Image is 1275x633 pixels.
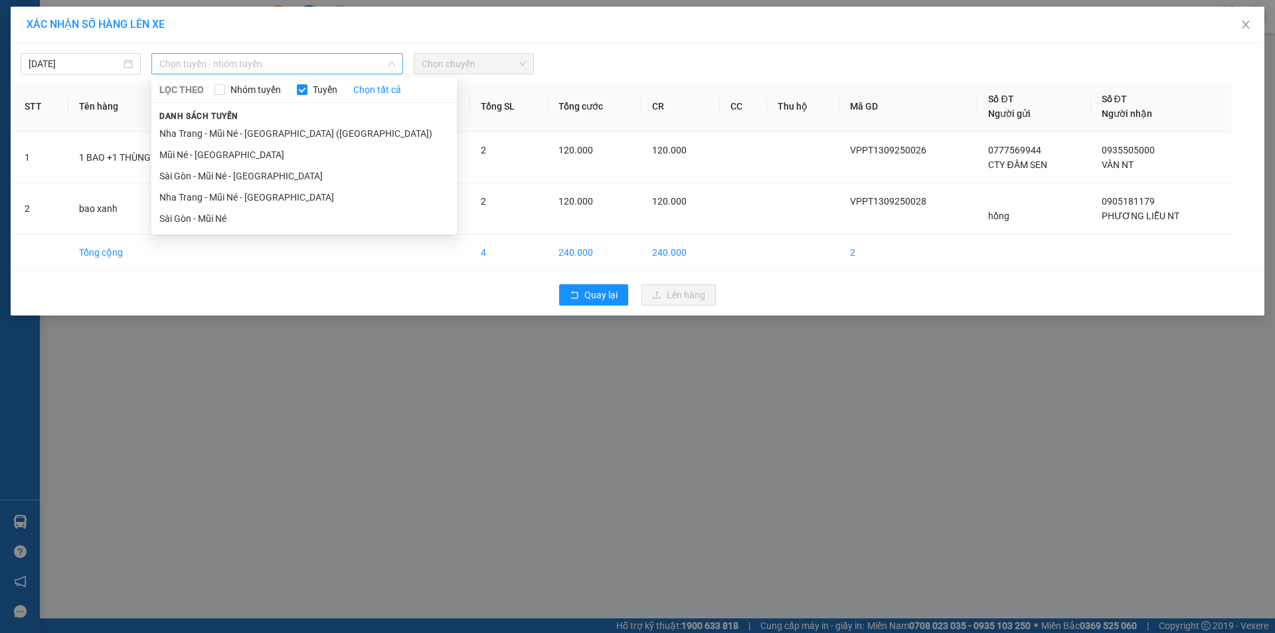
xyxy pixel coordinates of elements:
th: Thu hộ [767,81,839,132]
span: XÁC NHẬN SỐ HÀNG LÊN XE [27,18,165,31]
span: Chọn tuyến - nhóm tuyến [159,54,395,74]
span: VÂN NT [1102,159,1134,170]
span: Tuyến [307,82,343,97]
li: Nha Trang - Mũi Né - [GEOGRAPHIC_DATA] ([GEOGRAPHIC_DATA]) [151,123,457,144]
span: CTY ĐẦM SEN [988,159,1047,170]
th: Mã GD [839,81,977,132]
span: 2 [481,196,486,207]
span: close [1240,19,1251,30]
span: Người gửi [988,108,1031,119]
th: Tổng SL [470,81,549,132]
span: rollback [570,290,579,301]
th: Tên hàng [68,81,200,132]
td: bao xanh [68,183,200,234]
span: 2 [481,145,486,155]
span: down [388,60,396,68]
td: 4 [470,234,549,271]
th: STT [14,81,68,132]
span: VPPT1309250026 [850,145,926,155]
button: uploadLên hàng [641,284,716,306]
span: Số ĐT [1102,94,1127,104]
li: Sài Gòn - Mũi Né - [GEOGRAPHIC_DATA] [151,165,457,187]
td: 2 [839,234,977,271]
td: 2 [14,183,68,234]
li: Mũi Né - [GEOGRAPHIC_DATA] [151,144,457,165]
input: 13/09/2025 [29,56,121,71]
td: 240.000 [641,234,721,271]
span: Số ĐT [988,94,1013,104]
span: 120.000 [652,196,687,207]
span: 0777569944 [988,145,1041,155]
span: 0905181179 [1102,196,1155,207]
span: Danh sách tuyến [151,110,246,122]
td: Tổng cộng [68,234,200,271]
span: 0935505000 [1102,145,1155,155]
span: Nhóm tuyến [225,82,286,97]
td: 240.000 [548,234,641,271]
span: VPPT1309250028 [850,196,926,207]
button: Close [1227,7,1264,44]
button: rollbackQuay lại [559,284,628,306]
li: Sài Gòn - Mũi Né [151,208,457,229]
li: Nha Trang - Mũi Né - [GEOGRAPHIC_DATA] [151,187,457,208]
span: 120.000 [558,196,593,207]
td: 1 BAO +1 THÙNG [68,132,200,183]
span: Chọn chuyến [422,54,526,74]
span: Quay lại [584,288,618,302]
a: Chọn tất cả [353,82,401,97]
span: 120.000 [652,145,687,155]
td: 1 [14,132,68,183]
th: Tổng cước [548,81,641,132]
span: hồng [988,211,1009,221]
span: 120.000 [558,145,593,155]
span: PHƯƠNG LIỄU NT [1102,211,1179,221]
th: CR [641,81,721,132]
th: CC [720,81,767,132]
span: LỌC THEO [159,82,204,97]
span: Người nhận [1102,108,1152,119]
